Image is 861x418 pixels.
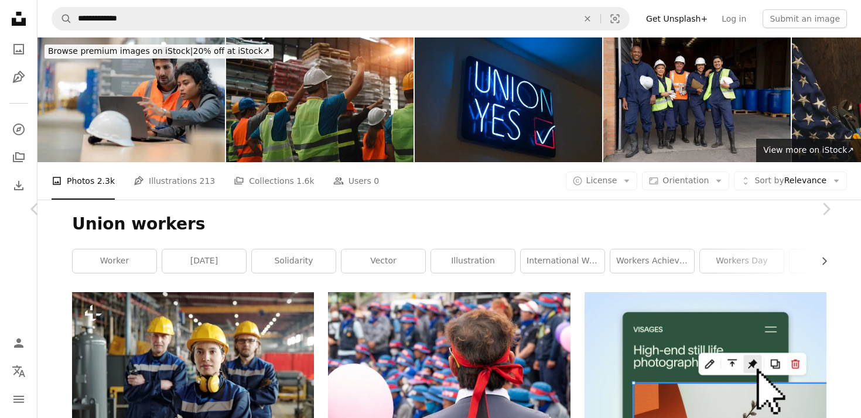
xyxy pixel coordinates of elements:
button: Sort byRelevance [734,172,847,190]
a: Illustrations [7,66,30,89]
button: Search Unsplash [52,8,72,30]
a: Collections 1.6k [234,162,314,200]
span: License [586,176,617,185]
span: Orientation [662,176,709,185]
button: Visual search [601,8,629,30]
button: Orientation [642,172,729,190]
span: 213 [200,174,216,187]
form: Find visuals sitewide [52,7,630,30]
a: Photos [7,37,30,61]
a: Browse premium images on iStock|20% off at iStock↗ [37,37,281,66]
a: solidarity [252,249,336,273]
a: a person with a red tie [328,367,570,378]
a: workers achievement [610,249,694,273]
a: workers day [700,249,784,273]
a: View more on iStock↗ [756,139,861,162]
button: Menu [7,388,30,411]
a: Log in / Sign up [7,331,30,355]
span: 20% off at iStock ↗ [48,46,270,56]
a: Log in [715,9,753,28]
a: Users 0 [333,162,380,200]
a: Portrait of content young female plant worker with sound-proof headphones standing with crossed a... [72,367,314,378]
button: Submit an image [763,9,847,28]
a: vector [341,249,425,273]
a: Collections [7,146,30,169]
img: Union Yes [415,37,602,162]
img: Warehouse manager and inventory controller analyzing stock data using a computer. Business strate... [37,37,225,162]
a: Illustrations 213 [134,162,215,200]
img: Rear view of diverse groups of labor protesting in the workplace, Strikes of workers, Demanding l... [226,37,414,162]
a: [DATE] [162,249,246,273]
a: Next [791,153,861,265]
span: Sort by [754,176,784,185]
span: Relevance [754,175,826,187]
span: 0 [374,174,379,187]
a: Get Unsplash+ [639,9,715,28]
a: illustration [431,249,515,273]
img: Team of workers smiling at the a chemical plant [603,37,791,162]
a: worker [73,249,156,273]
button: Language [7,359,30,383]
h1: Union workers [72,214,826,235]
span: Browse premium images on iStock | [48,46,193,56]
button: Clear [575,8,600,30]
span: 1.6k [296,174,314,187]
a: Explore [7,118,30,141]
button: License [566,172,638,190]
span: View more on iStock ↗ [763,145,854,155]
a: international workers day [521,249,604,273]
